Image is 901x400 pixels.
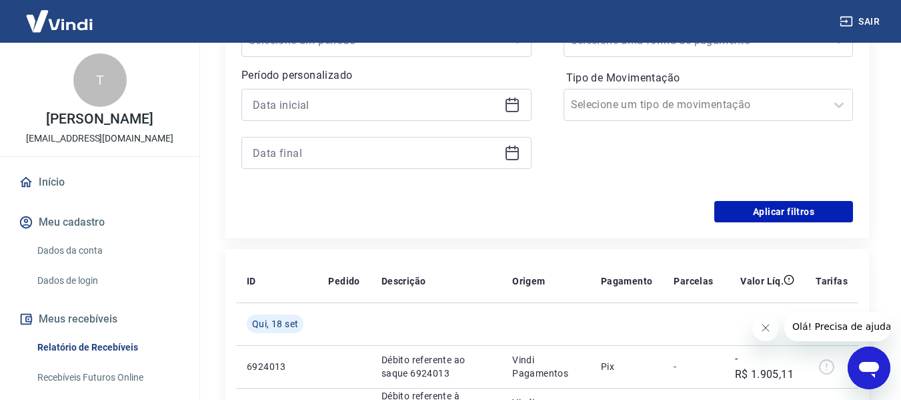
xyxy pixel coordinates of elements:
p: Pagamento [601,274,653,288]
a: Dados da conta [32,237,183,264]
a: Relatório de Recebíveis [32,334,183,361]
input: Data final [253,143,499,163]
a: Dados de login [32,267,183,294]
button: Meu cadastro [16,208,183,237]
p: - [674,360,713,373]
p: Débito referente ao saque 6924013 [381,353,491,380]
p: Origem [512,274,545,288]
p: ID [247,274,256,288]
button: Meus recebíveis [16,305,183,334]
p: Parcelas [674,274,713,288]
p: Pedido [328,274,359,288]
button: Sair [837,9,885,34]
iframe: Mensagem da empresa [784,312,890,341]
p: Período personalizado [241,67,532,83]
span: Olá! Precisa de ajuda? [8,9,112,20]
button: Aplicar filtros [714,201,853,222]
p: [PERSON_NAME] [46,112,153,126]
p: 6924013 [247,360,307,373]
p: Descrição [381,274,426,288]
input: Data inicial [253,95,499,115]
p: Valor Líq. [740,274,784,288]
a: Recebíveis Futuros Online [32,364,183,391]
label: Tipo de Movimentação [566,70,851,86]
p: Vindi Pagamentos [512,353,580,380]
iframe: Fechar mensagem [752,315,779,341]
iframe: Botão para abrir a janela de mensagens [848,347,890,389]
p: Tarifas [816,274,848,288]
p: -R$ 1.905,11 [735,351,795,383]
p: [EMAIL_ADDRESS][DOMAIN_NAME] [26,132,173,146]
p: Pix [601,360,653,373]
img: Vindi [16,1,103,41]
a: Início [16,168,183,197]
span: Qui, 18 set [252,317,298,331]
div: T [73,53,127,107]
